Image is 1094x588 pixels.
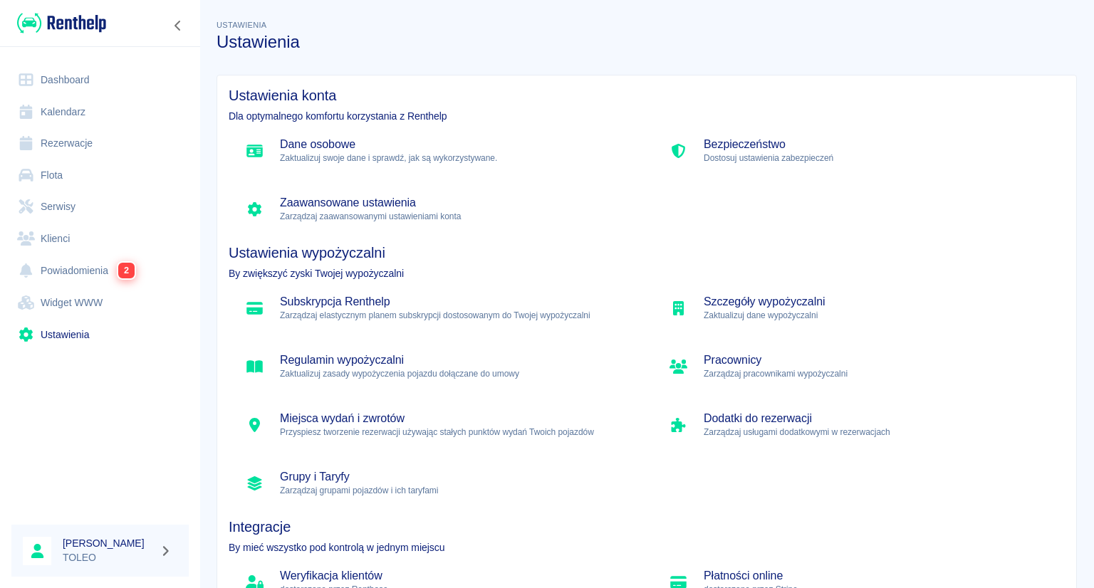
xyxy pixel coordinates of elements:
p: Dostosuj ustawienia zabezpieczeń [704,152,1053,164]
div: Grupy i TaryfyZarządzaj grupami pojazdów i ich taryfami [229,460,641,507]
h3: Ustawienia [217,32,1077,52]
h5: Subskrypcja Renthelp [280,295,630,309]
p: By zwiększyć zyski Twojej wypożyczalni [229,266,1065,281]
p: Zaktualizuj dane wypożyczalni [704,309,1053,322]
p: Zaktualizuj swoje dane i sprawdź, jak są wykorzystywane. [280,152,630,164]
a: Widget WWW [11,287,189,319]
button: Zwiń nawigację [167,16,189,35]
div: Regulamin wypożyczalniZaktualizuj zasady wypożyczenia pojazdu dołączane do umowy [229,343,641,390]
a: Klienci [11,223,189,255]
span: Ustawienia [217,21,267,29]
h4: Integracje [229,518,1065,535]
a: Ustawienia [11,319,189,351]
p: Zarządzaj pracownikami wypożyczalni [704,367,1053,380]
h5: Dane osobowe [280,137,630,152]
div: Subskrypcja RenthelpZarządzaj elastycznym planem subskrypcji dostosowanym do Twojej wypożyczalni [229,285,641,332]
h5: Regulamin wypożyczalni [280,353,630,367]
p: Zarządzaj grupami pojazdów i ich taryfami [280,484,630,497]
a: Rezerwacje [11,127,189,159]
a: Flota [11,159,189,191]
h5: Płatności online [704,569,1053,583]
h5: Weryfikacja klientów [280,569,630,583]
div: Dodatki do rezerwacjiZarządzaj usługami dodatkowymi w rezerwacjach [652,401,1065,448]
p: Zaktualizuj zasady wypożyczenia pojazdu dołączane do umowy [280,367,630,380]
p: By mieć wszystko pod kontrolą w jednym miejscu [229,540,1065,555]
img: Renthelp logo [17,11,106,35]
p: Zarządzaj zaawansowanymi ustawieniami konta [280,210,630,223]
div: Miejsca wydań i zwrotówPrzyspiesz tworzenie rezerwacji używając stałych punktów wydań Twoich poja... [229,401,641,448]
p: Zarządzaj elastycznym planem subskrypcji dostosowanym do Twojej wypożyczalni [280,309,630,322]
h5: Dodatki do rezerwacji [704,411,1053,426]
p: TOLEO [63,550,154,565]
div: BezpieczeństwoDostosuj ustawienia zabezpieczeń [652,127,1065,174]
a: Dashboard [11,64,189,96]
h5: Zaawansowane ustawienia [280,196,630,210]
p: Przyspiesz tworzenie rezerwacji używając stałych punktów wydań Twoich pojazdów [280,426,630,439]
h5: Bezpieczeństwo [704,137,1053,152]
a: Serwisy [11,191,189,223]
h5: Pracownicy [704,353,1053,367]
div: Dane osoboweZaktualizuj swoje dane i sprawdź, jak są wykorzystywane. [229,127,641,174]
h5: Szczegóły wypożyczalni [704,295,1053,309]
span: 2 [118,263,135,278]
p: Zarządzaj usługami dodatkowymi w rezerwacjach [704,426,1053,439]
div: Zaawansowane ustawieniaZarządzaj zaawansowanymi ustawieniami konta [229,186,641,233]
h4: Ustawienia konta [229,87,1065,104]
h5: Miejsca wydań i zwrotów [280,411,630,426]
div: Szczegóły wypożyczalniZaktualizuj dane wypożyczalni [652,285,1065,332]
a: Powiadomienia2 [11,254,189,287]
div: PracownicyZarządzaj pracownikami wypożyczalni [652,343,1065,390]
a: Kalendarz [11,96,189,128]
h4: Ustawienia wypożyczalni [229,244,1065,261]
h5: Grupy i Taryfy [280,470,630,484]
a: Renthelp logo [11,11,106,35]
p: Dla optymalnego komfortu korzystania z Renthelp [229,109,1065,124]
h6: [PERSON_NAME] [63,536,154,550]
